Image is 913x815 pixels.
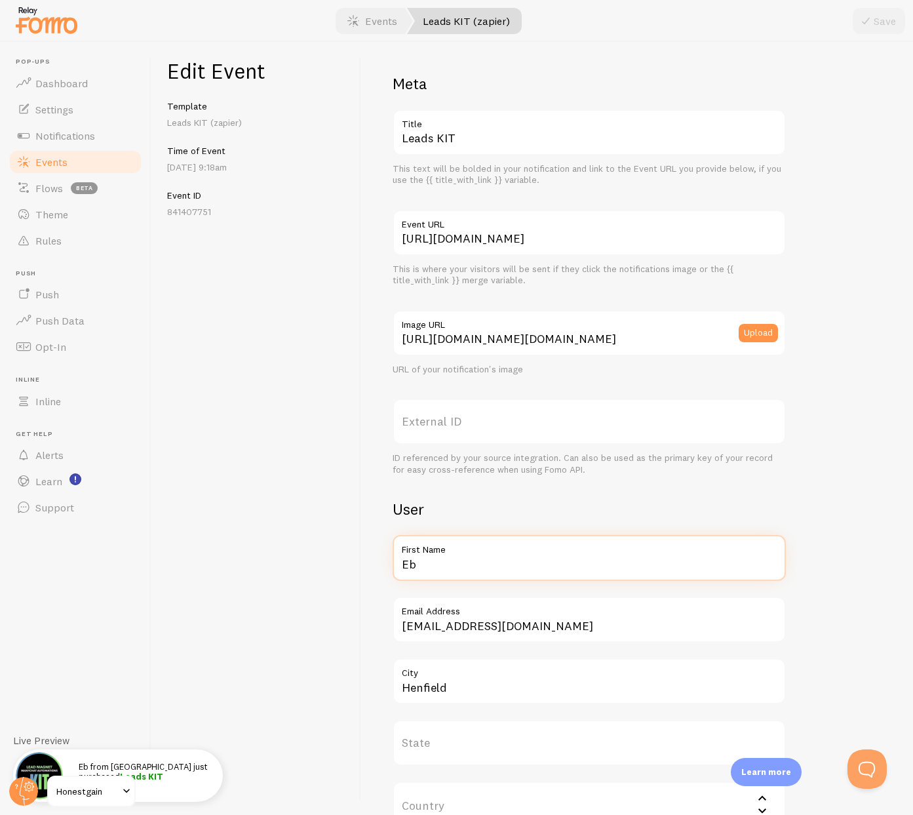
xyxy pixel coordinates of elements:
span: Opt-In [35,340,66,353]
a: Rules [8,228,143,254]
span: Inline [16,376,143,384]
label: External ID [393,399,786,445]
a: Notifications [8,123,143,149]
div: This text will be bolded in your notification and link to the Event URL you provide below, if you... [393,163,786,186]
span: Support [35,501,74,514]
span: Honestgain [56,784,119,799]
button: Upload [739,324,778,342]
label: Event URL [393,210,786,232]
p: [DATE] 9:18am [167,161,345,174]
span: Settings [35,103,73,116]
a: Honestgain [47,776,136,807]
h5: Template [167,100,345,112]
div: ID referenced by your source integration. Can also be used as the primary key of your record for ... [393,452,786,475]
span: Theme [35,208,68,221]
h2: Meta [393,73,786,94]
h5: Event ID [167,189,345,201]
a: Support [8,494,143,521]
span: Push [35,288,59,301]
span: Get Help [16,430,143,439]
a: Inline [8,388,143,414]
a: Opt-In [8,334,143,360]
label: City [393,658,786,681]
a: Push [8,281,143,308]
h5: Time of Event [167,145,345,157]
a: Theme [8,201,143,228]
a: Dashboard [8,70,143,96]
span: beta [71,182,98,194]
span: Events [35,155,68,169]
span: Push [16,269,143,278]
span: Alerts [35,448,64,462]
p: 841407751 [167,205,345,218]
h1: Edit Event [167,58,345,85]
span: Rules [35,234,62,247]
label: Image URL [393,310,786,332]
span: Flows [35,182,63,195]
span: Pop-ups [16,58,143,66]
span: Learn [35,475,62,488]
p: Leads KIT (zapier) [167,116,345,129]
img: fomo-relay-logo-orange.svg [14,3,79,37]
p: Learn more [741,766,791,778]
svg: <p>Watch New Feature Tutorials!</p> [69,473,81,485]
a: Alerts [8,442,143,468]
a: Settings [8,96,143,123]
div: This is where your visitors will be sent if they click the notifications image or the {{ title_wi... [393,264,786,287]
label: State [393,720,786,766]
h2: User [393,499,786,519]
a: Learn [8,468,143,494]
a: Events [8,149,143,175]
span: Notifications [35,129,95,142]
label: Title [393,109,786,132]
div: URL of your notification's image [393,364,786,376]
span: Dashboard [35,77,88,90]
a: Push Data [8,308,143,334]
div: Learn more [731,758,802,786]
iframe: Help Scout Beacon - Open [847,749,887,789]
label: Email Address [393,597,786,619]
span: Push Data [35,314,85,327]
label: First Name [393,535,786,557]
a: Flows beta [8,175,143,201]
span: Inline [35,395,61,408]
